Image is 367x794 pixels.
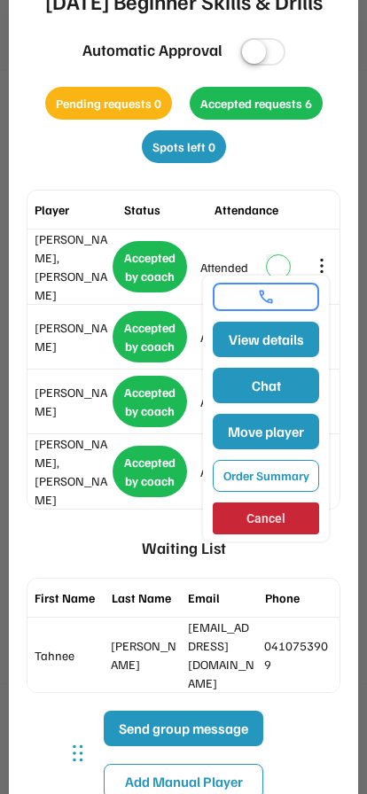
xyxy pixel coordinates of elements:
[35,230,109,304] div: [PERSON_NAME], [PERSON_NAME]
[265,588,333,607] div: Phone
[82,38,223,62] div: Automatic Approval
[213,368,319,403] button: Chat
[213,322,319,357] button: View details
[104,711,263,746] button: Send group message
[35,318,109,355] div: [PERSON_NAME]
[113,311,187,362] div: Accepted by coach
[35,200,121,219] div: Player
[113,376,187,427] div: Accepted by coach
[142,130,226,163] div: Spots left 0
[200,258,248,276] div: Attended
[35,434,109,509] div: [PERSON_NAME], [PERSON_NAME]
[113,241,187,292] div: Accepted by coach
[213,502,319,534] button: Cancel
[188,618,256,692] div: [EMAIL_ADDRESS][DOMAIN_NAME]
[35,646,103,665] div: Tahnee
[213,460,319,492] button: Order Summary
[264,636,332,673] div: 0410753909
[113,446,187,497] div: Accepted by coach
[35,588,103,607] div: First Name
[142,527,226,569] div: Waiting List
[188,588,256,607] div: Email
[45,87,172,120] div: Pending requests 0
[213,414,319,449] button: Move player
[111,636,179,673] div: [PERSON_NAME]
[112,588,180,607] div: Last Name
[190,87,323,120] div: Accepted requests 6
[215,200,301,219] div: Attendance
[35,383,109,420] div: [PERSON_NAME]
[124,200,210,219] div: Status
